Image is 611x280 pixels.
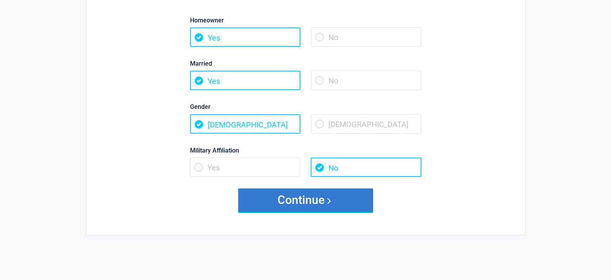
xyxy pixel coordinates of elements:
[190,15,421,25] label: Homeowner
[238,188,373,212] button: Continue
[190,27,300,47] span: Yes
[190,114,300,134] span: [DEMOGRAPHIC_DATA]
[190,145,421,156] label: Military Affiliation
[311,71,421,90] span: No
[190,71,300,90] span: Yes
[190,102,421,112] label: Gender
[190,158,300,177] span: Yes
[311,158,421,177] span: No
[311,114,421,134] span: [DEMOGRAPHIC_DATA]
[311,27,421,47] span: No
[190,58,421,69] label: Married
